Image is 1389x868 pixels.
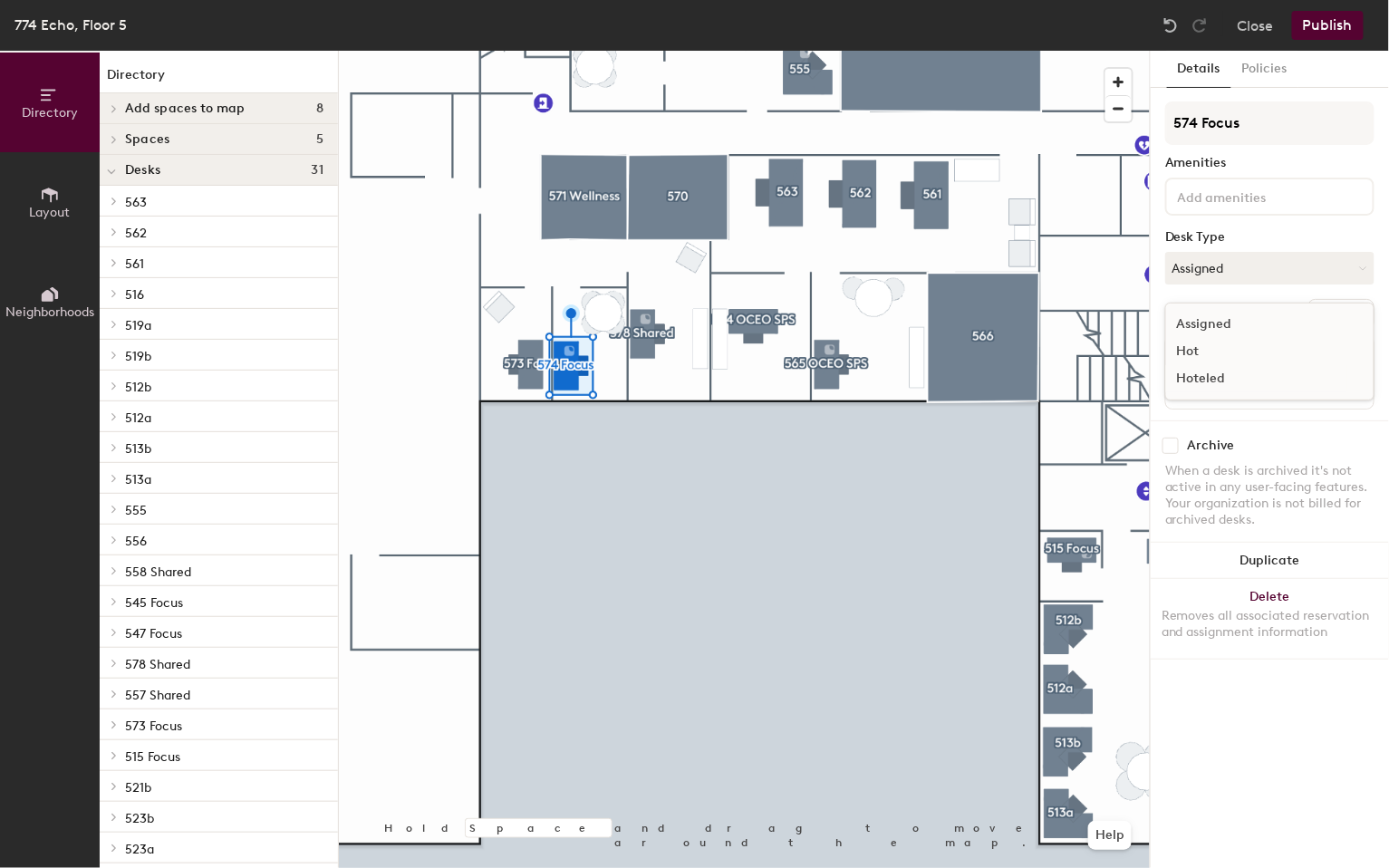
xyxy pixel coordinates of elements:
[125,226,147,241] span: 562
[1162,16,1180,34] img: Undo
[14,14,127,36] div: 774 Echo, Floor 5
[1191,16,1209,34] img: Redo
[125,780,151,796] span: 521b
[22,105,78,121] span: Directory
[1166,311,1347,338] div: Assigned
[1231,51,1298,88] button: Policies
[5,304,94,320] span: Neighborhoods
[1188,439,1235,453] div: Archive
[1238,11,1274,40] button: Close
[1088,821,1132,850] button: Help
[125,410,151,426] span: 512a
[1162,608,1378,641] div: Removes all associated reservation and assignment information
[125,811,154,826] span: 523b
[125,195,147,210] span: 563
[1308,299,1375,330] button: Ungroup
[100,65,338,93] h1: Directory
[125,595,183,611] span: 545 Focus
[125,163,160,178] span: Desks
[1165,156,1375,170] div: Amenities
[125,318,151,333] span: 519a
[125,101,246,116] span: Add spaces to map
[30,205,71,220] span: Layout
[1174,185,1337,207] input: Add amenities
[125,688,190,703] span: 557 Shared
[1151,579,1389,659] button: DeleteRemoves all associated reservation and assignment information
[1165,230,1375,245] div: Desk Type
[1165,463,1375,528] div: When a desk is archived it's not active in any user-facing features. Your organization is not bil...
[125,749,180,765] span: 515 Focus
[125,132,170,147] span: Spaces
[311,163,323,178] span: 31
[316,132,323,147] span: 5
[125,503,147,518] span: 555
[125,534,147,549] span: 556
[125,441,151,457] span: 513b
[125,657,190,672] span: 578 Shared
[1292,11,1364,40] button: Publish
[1165,252,1375,285] button: Assigned
[125,842,154,857] span: 523a
[125,380,151,395] span: 512b
[125,719,182,734] span: 573 Focus
[1167,51,1231,88] button: Details
[125,256,144,272] span: 561
[125,564,191,580] span: 558 Shared
[125,349,151,364] span: 519b
[125,472,151,487] span: 513a
[1166,338,1347,365] div: Hot
[1166,365,1347,392] div: Hoteled
[125,626,182,641] span: 547 Focus
[125,287,144,303] span: 516
[316,101,323,116] span: 8
[1151,543,1389,579] button: Duplicate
